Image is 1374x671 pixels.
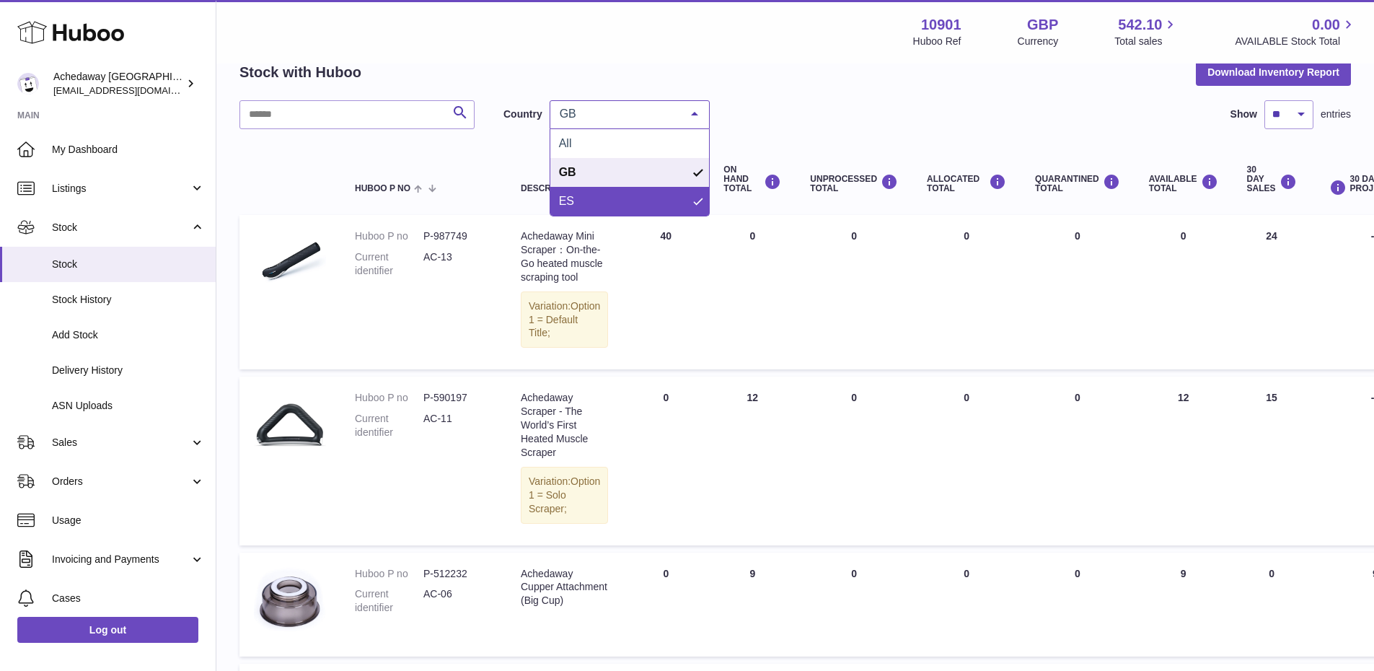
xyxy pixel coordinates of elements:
img: product image [254,567,326,639]
td: 0 [1233,553,1311,657]
td: 12 [1135,377,1233,545]
td: 15 [1233,377,1311,545]
div: Achedaway Mini Scraper：On-the-Go heated muscle scraping tool [521,229,608,284]
td: 0 [796,377,912,545]
td: 0 [912,377,1021,545]
span: My Dashboard [52,143,205,157]
img: product image [254,391,326,463]
span: Add Stock [52,328,205,342]
dt: Huboo P no [355,567,423,581]
label: Show [1230,108,1257,121]
div: ALLOCATED Total [927,174,1006,193]
span: [EMAIL_ADDRESS][DOMAIN_NAME] [53,84,212,96]
div: Achedaway Scraper - The World’s First Heated Muscle Scraper [521,391,608,459]
span: Delivery History [52,364,205,377]
div: Variation: [521,291,608,348]
dd: AC-13 [423,250,492,278]
dd: P-512232 [423,567,492,581]
span: Usage [52,514,205,527]
td: 0 [912,553,1021,657]
div: AVAILABLE Total [1149,174,1218,193]
div: Achedaway Cupper Attachment (Big Cup) [521,567,608,608]
td: 24 [1233,215,1311,369]
div: Currency [1018,35,1059,48]
div: 30 DAY SALES [1247,165,1297,194]
td: 0 [912,215,1021,369]
dd: AC-11 [423,412,492,439]
h2: Stock with Huboo [239,63,361,82]
span: AVAILABLE Stock Total [1235,35,1357,48]
dt: Huboo P no [355,229,423,243]
span: Listings [52,182,190,196]
label: Country [503,108,542,121]
div: ON HAND Total [723,165,781,194]
span: Stock [52,221,190,234]
td: 40 [622,215,709,369]
img: product image [254,229,326,302]
div: Achedaway [GEOGRAPHIC_DATA] [53,70,183,97]
span: 0 [1075,392,1080,403]
span: GB [559,166,576,178]
dt: Current identifier [355,412,423,439]
td: 0 [796,553,912,657]
strong: GBP [1027,15,1058,35]
span: ES [559,195,574,207]
span: 0 [1075,568,1080,579]
a: 542.10 Total sales [1114,15,1179,48]
dd: AC-06 [423,587,492,615]
span: entries [1321,108,1351,121]
span: 0.00 [1312,15,1340,35]
span: Stock [52,258,205,271]
span: Option 1 = Solo Scraper; [529,475,600,514]
span: ASN Uploads [52,399,205,413]
td: 0 [709,215,796,369]
div: Huboo Ref [913,35,961,48]
span: Cases [52,592,205,605]
a: 0.00 AVAILABLE Stock Total [1235,15,1357,48]
dd: P-987749 [423,229,492,243]
div: QUARANTINED Total [1035,174,1120,193]
div: Variation: [521,467,608,524]
span: Description [521,184,580,193]
img: admin@newpb.co.uk [17,73,39,95]
td: 0 [622,377,709,545]
span: Huboo P no [355,184,410,193]
td: 0 [796,215,912,369]
span: Orders [52,475,190,488]
a: Log out [17,617,198,643]
span: Stock History [52,293,205,307]
dd: P-590197 [423,391,492,405]
td: 0 [622,553,709,657]
dt: Current identifier [355,250,423,278]
span: All [559,137,572,149]
td: 12 [709,377,796,545]
span: Sales [52,436,190,449]
dt: Current identifier [355,587,423,615]
button: Download Inventory Report [1196,59,1351,85]
td: 9 [1135,553,1233,657]
span: 0 [1075,230,1080,242]
td: 0 [1135,215,1233,369]
div: UNPROCESSED Total [810,174,898,193]
span: GB [556,107,680,121]
td: 9 [709,553,796,657]
span: 542.10 [1118,15,1162,35]
span: Total sales [1114,35,1179,48]
span: Option 1 = Default Title; [529,300,600,339]
span: Invoicing and Payments [52,553,190,566]
dt: Huboo P no [355,391,423,405]
strong: 10901 [921,15,961,35]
